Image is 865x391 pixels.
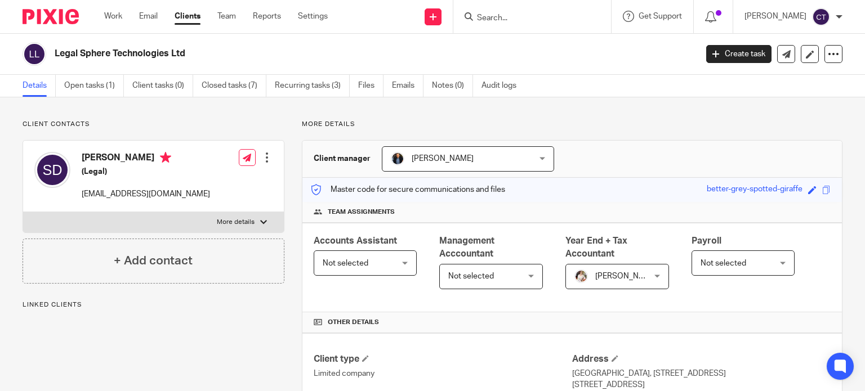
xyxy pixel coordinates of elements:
p: [EMAIL_ADDRESS][DOMAIN_NAME] [82,188,210,200]
a: Work [104,11,122,22]
a: Client tasks (0) [132,75,193,97]
h2: Legal Sphere Technologies Ltd [55,48,563,60]
p: More details [302,120,842,129]
h4: + Add contact [114,252,193,269]
a: Team [217,11,236,22]
i: Primary [160,152,171,163]
img: Kayleigh%20Henson.jpeg [574,269,588,283]
a: Details [23,75,56,97]
p: Linked clients [23,300,284,309]
span: Not selected [323,259,368,267]
h4: [PERSON_NAME] [82,152,210,166]
span: Team assignments [328,208,395,217]
img: svg%3E [23,42,46,66]
p: [GEOGRAPHIC_DATA], [STREET_ADDRESS] [572,368,831,379]
img: svg%3E [34,152,70,188]
img: martin-hickman.jpg [391,152,404,165]
a: Settings [298,11,328,22]
span: Payroll [692,236,721,245]
span: [PERSON_NAME] [595,272,657,280]
p: Limited company [314,368,572,379]
img: Pixie [23,9,79,24]
h3: Client manager [314,153,371,164]
a: Recurring tasks (3) [275,75,350,97]
a: Closed tasks (7) [202,75,266,97]
p: [STREET_ADDRESS] [572,379,831,390]
p: Master code for secure communications and files [311,184,505,195]
a: Notes (0) [432,75,473,97]
span: Other details [328,318,379,327]
span: Get Support [639,12,682,20]
span: Year End + Tax Accountant [565,236,627,258]
a: Files [358,75,384,97]
a: Reports [253,11,281,22]
img: svg%3E [812,8,830,26]
span: Not selected [701,259,746,267]
a: Emails [392,75,423,97]
h5: (Legal) [82,166,210,177]
a: Email [139,11,158,22]
span: Management Acccountant [439,236,494,258]
span: [PERSON_NAME] [412,155,474,163]
div: better-grey-spotted-giraffe [707,183,802,196]
h4: Client type [314,353,572,365]
a: Open tasks (1) [64,75,124,97]
a: Clients [175,11,200,22]
span: Accounts Assistant [314,236,397,245]
p: [PERSON_NAME] [744,11,806,22]
p: Client contacts [23,120,284,129]
input: Search [476,14,577,24]
h4: Address [572,353,831,365]
a: Create task [706,45,772,63]
span: Not selected [448,272,494,280]
p: More details [217,218,255,227]
a: Audit logs [481,75,525,97]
